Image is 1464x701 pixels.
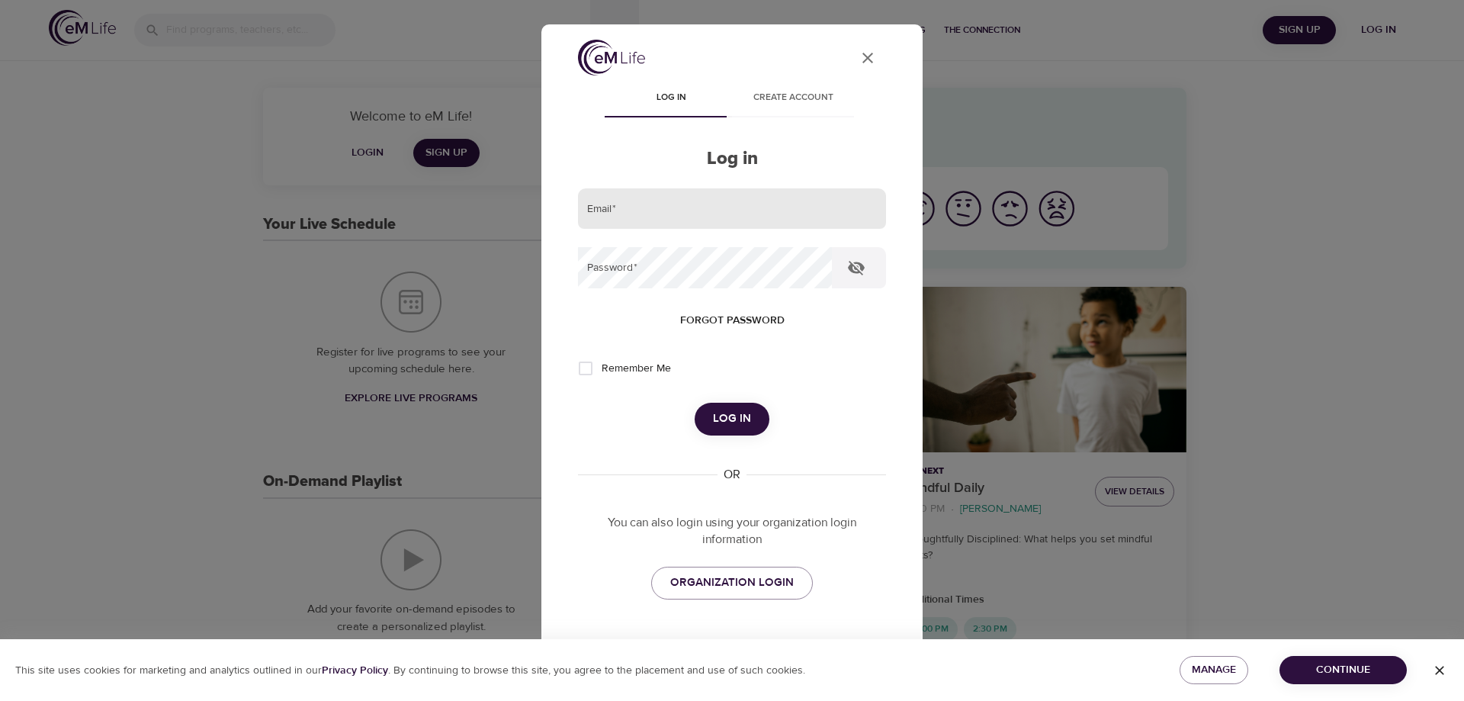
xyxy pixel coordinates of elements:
a: ORGANIZATION LOGIN [651,567,813,599]
img: logo [578,40,645,76]
button: close [849,40,886,76]
span: Forgot password [680,311,785,330]
span: Create account [741,90,845,106]
span: Log in [713,409,751,429]
span: Remember Me [602,361,671,377]
h2: Log in [578,148,886,170]
button: Forgot password [674,307,791,335]
span: Manage [1192,661,1236,680]
div: OR [718,466,746,484]
b: Privacy Policy [322,664,388,677]
div: disabled tabs example [578,81,886,117]
span: Continue [1292,661,1395,680]
span: ORGANIZATION LOGIN [670,573,794,593]
button: Log in [695,403,769,435]
span: Log in [619,90,723,106]
p: You can also login using your organization login information [578,514,886,549]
